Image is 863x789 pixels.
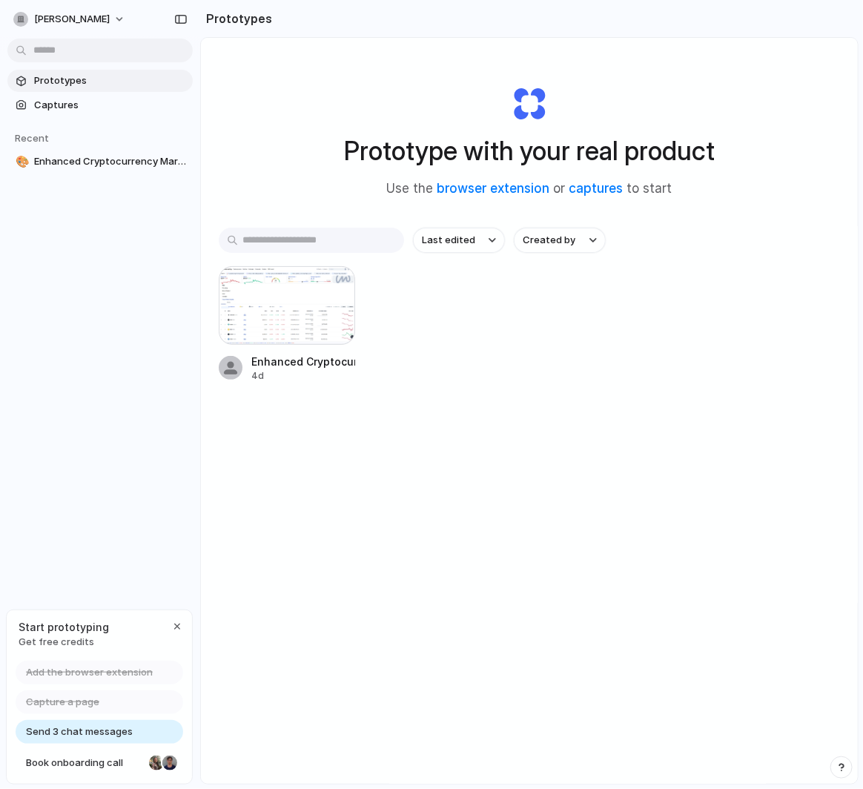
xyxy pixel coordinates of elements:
span: [PERSON_NAME] [34,12,110,27]
button: 🎨 [13,154,28,169]
a: captures [569,181,624,196]
div: 4d [251,369,355,383]
span: Prototypes [34,73,187,88]
div: 🎨 [16,153,26,171]
a: Captures [7,94,193,116]
h1: Prototype with your real product [344,131,715,171]
button: Last edited [413,228,505,253]
button: Created by [514,228,606,253]
a: 🎨Enhanced Cryptocurrency Market Charts [7,151,193,173]
span: Last edited [422,233,475,248]
span: Recent [15,132,49,144]
a: browser extension [437,181,550,196]
button: [PERSON_NAME] [7,7,133,31]
span: Enhanced Cryptocurrency Market Charts [34,154,187,169]
span: Get free credits [19,635,109,650]
span: Created by [523,233,575,248]
a: Book onboarding call [16,751,183,775]
a: Enhanced Cryptocurrency Market ChartsEnhanced Cryptocurrency Market Charts4d [219,266,355,383]
div: Christian Iacullo [161,754,179,772]
span: Capture a page [26,695,99,710]
span: Book onboarding call [26,756,143,770]
div: Enhanced Cryptocurrency Market Charts [251,354,355,369]
h2: Prototypes [200,10,272,27]
span: Start prototyping [19,619,109,635]
a: Prototypes [7,70,193,92]
span: Send 3 chat messages [26,724,133,739]
span: Add the browser extension [26,665,153,680]
span: Captures [34,98,187,113]
span: Use the or to start [387,179,672,199]
div: Nicole Kubica [148,754,165,772]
